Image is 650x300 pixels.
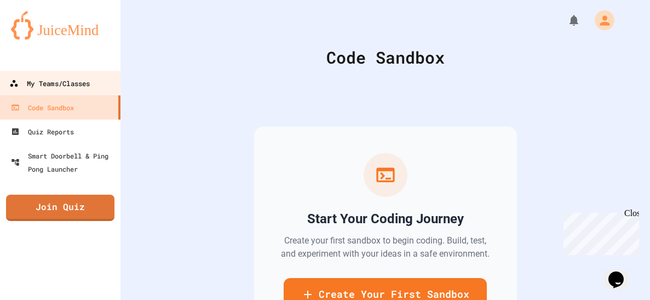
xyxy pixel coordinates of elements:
h2: Start Your Coding Journey [307,210,464,228]
div: My Notifications [547,11,583,30]
img: logo-orange.svg [11,11,110,39]
div: Chat with us now!Close [4,4,76,70]
div: My Account [583,8,617,33]
div: My Teams/Classes [9,77,90,90]
div: Code Sandbox [11,101,74,114]
iframe: chat widget [559,208,639,255]
a: Join Quiz [6,195,114,221]
div: Code Sandbox [148,45,623,70]
div: Quiz Reports [11,125,74,138]
p: Create your first sandbox to begin coding. Build, test, and experiment with your ideas in a safe ... [280,234,491,261]
div: Smart Doorbell & Ping Pong Launcher [11,149,116,176]
iframe: chat widget [604,256,639,289]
